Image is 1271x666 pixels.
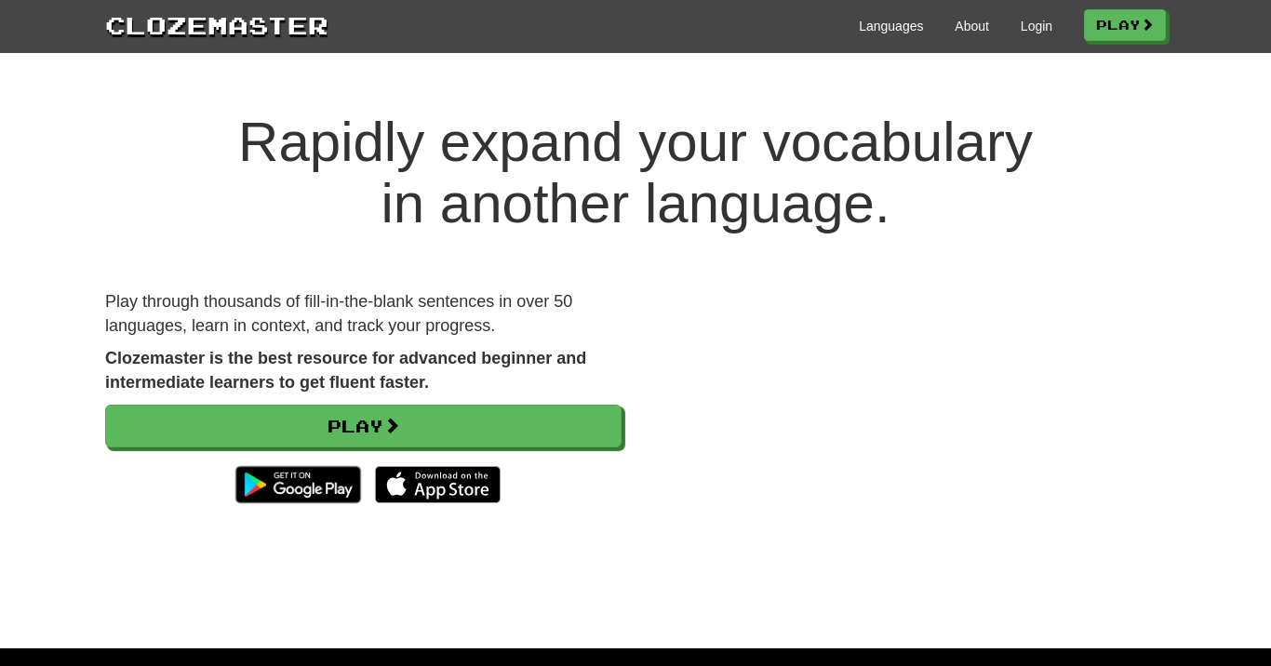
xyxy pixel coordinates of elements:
a: Login [1021,17,1052,35]
a: Play [1084,9,1166,41]
a: Clozemaster [105,7,328,42]
a: Play [105,405,622,447]
img: Download_on_the_App_Store_Badge_US-UK_135x40-25178aeef6eb6b83b96f5f2d004eda3bffbb37122de64afbaef7... [375,466,501,503]
p: Play through thousands of fill-in-the-blank sentences in over 50 languages, learn in context, and... [105,290,622,338]
img: Get it on Google Play [226,457,370,513]
a: Languages [859,17,923,35]
strong: Clozemaster is the best resource for advanced beginner and intermediate learners to get fluent fa... [105,349,586,392]
a: About [955,17,989,35]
